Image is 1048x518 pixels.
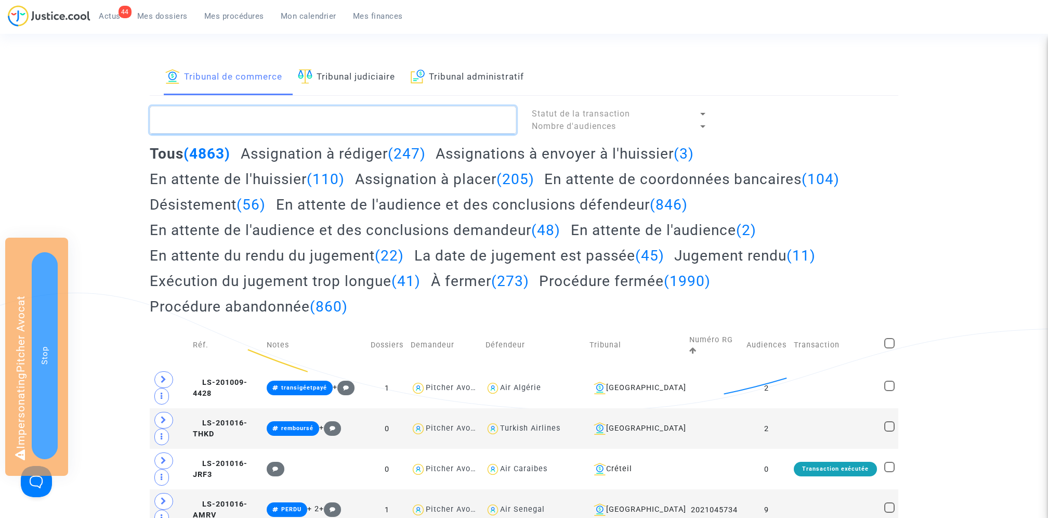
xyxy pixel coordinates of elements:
[281,384,327,391] span: transigéetpayé
[367,368,407,408] td: 1
[500,424,560,433] div: Turkish Airlines
[674,247,816,265] h2: Jugement rendu
[388,145,426,162] span: (247)
[790,323,881,368] td: Transaction
[367,323,407,368] td: Dossiers
[491,273,529,290] span: (273)
[532,121,616,131] span: Nombre d'audiences
[500,464,547,473] div: Air Caraibes
[664,273,711,290] span: (1990)
[281,506,302,513] span: PERDU
[353,11,403,21] span: Mes finances
[411,60,524,95] a: Tribunal administratif
[594,382,606,394] img: icon-banque.svg
[486,502,501,517] img: icon-user.svg
[319,423,342,432] span: +
[367,449,407,489] td: 0
[184,145,230,162] span: (4863)
[5,238,68,476] div: Impersonating
[486,462,501,477] img: icon-user.svg
[571,221,756,239] h2: En attente de l'audience
[411,421,426,436] img: icon-user.svg
[281,425,313,432] span: remboursé
[743,408,790,449] td: 2
[150,297,348,316] h2: Procédure abandonnée
[165,69,180,84] img: icon-banque.svg
[319,504,342,513] span: +
[411,69,425,84] img: icon-archive.svg
[119,6,132,18] div: 44
[496,171,534,188] span: (205)
[150,145,230,163] h2: Tous
[414,247,664,265] h2: La date de jugement est passée
[150,247,404,265] h2: En attente du rendu du jugement
[237,196,266,213] span: (56)
[589,463,682,475] div: Créteil
[650,196,688,213] span: (846)
[426,464,483,473] div: Pitcher Avocat
[307,504,319,513] span: + 2
[307,171,345,188] span: (110)
[8,5,90,27] img: jc-logo.svg
[544,170,840,188] h2: En attente de coordonnées bancaires
[196,8,272,24] a: Mes procédures
[90,8,129,24] a: 44Actus
[276,196,688,214] h2: En attente de l'audience et des conclusions défendeur
[99,11,121,21] span: Actus
[411,462,426,477] img: icon-user.svg
[426,424,483,433] div: Pitcher Avocat
[486,381,501,396] img: icon-user.svg
[137,11,188,21] span: Mes dossiers
[367,408,407,449] td: 0
[743,323,790,368] td: Audiences
[589,503,682,516] div: [GEOGRAPHIC_DATA]
[407,323,481,368] td: Demandeur
[486,421,501,436] img: icon-user.svg
[802,171,840,188] span: (104)
[411,502,426,517] img: icon-user.svg
[500,505,545,514] div: Air Senegal
[674,145,694,162] span: (3)
[150,221,560,239] h2: En attente de l'audience et des conclusions demandeur
[150,170,345,188] h2: En attente de l'huissier
[241,145,426,163] h2: Assignation à rédiger
[686,323,743,368] td: Numéro RG
[193,459,247,480] span: LS-201016-JRF3
[743,449,790,489] td: 0
[263,323,367,368] td: Notes
[150,196,266,214] h2: Désistement
[204,11,264,21] span: Mes procédures
[586,323,686,368] td: Tribunal
[426,383,483,392] div: Pitcher Avocat
[189,323,264,368] td: Réf.
[298,69,312,84] img: icon-faciliter-sm.svg
[589,422,682,435] div: [GEOGRAPHIC_DATA]
[482,323,586,368] td: Défendeur
[40,346,49,365] span: Stop
[500,383,541,392] div: Air Algérie
[594,503,606,516] img: icon-banque.svg
[594,463,606,475] img: icon-banque.svg
[589,382,682,394] div: [GEOGRAPHIC_DATA]
[345,8,411,24] a: Mes finances
[333,383,355,392] span: +
[355,170,534,188] h2: Assignation à placer
[531,222,560,239] span: (48)
[310,298,348,315] span: (860)
[193,378,247,398] span: LS-201009-4428
[281,11,336,21] span: Mon calendrier
[532,109,630,119] span: Statut de la transaction
[375,247,404,264] span: (22)
[272,8,345,24] a: Mon calendrier
[21,466,52,497] iframe: Help Scout Beacon - Open
[129,8,196,24] a: Mes dossiers
[743,368,790,408] td: 2
[787,247,816,264] span: (11)
[436,145,694,163] h2: Assignations à envoyer à l'huissier
[391,273,421,290] span: (41)
[298,60,395,95] a: Tribunal judiciaire
[165,60,282,95] a: Tribunal de commerce
[193,419,247,439] span: LS-201016-THKD
[539,272,711,290] h2: Procédure fermée
[150,272,421,290] h2: Exécution du jugement trop longue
